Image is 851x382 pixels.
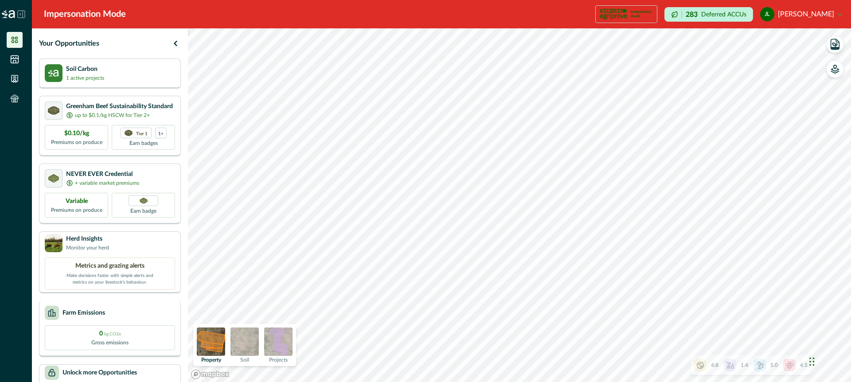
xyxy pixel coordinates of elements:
[66,244,109,252] p: Monitor your herd
[809,348,815,375] div: Drag
[197,327,225,356] img: property preview
[66,102,173,111] p: Greenham Beef Sustainability Standard
[66,197,88,206] p: Variable
[269,357,288,363] p: Projects
[711,361,718,369] p: 4.8
[136,130,148,136] p: Tier 1
[741,361,748,369] p: 1.4
[155,128,167,138] div: more credentials avaialble
[39,38,99,49] p: Your Opportunities
[2,10,15,18] img: Logo
[62,368,137,378] p: Unlock more Opportunities
[191,369,230,379] a: Mapbox logo
[48,106,59,115] img: certification logo
[240,357,249,363] p: Soil
[130,206,156,215] p: Earn badge
[75,179,139,187] p: + variable market premiums
[64,129,89,138] p: $0.10/kg
[201,357,221,363] p: Property
[66,74,104,82] p: 1 active projects
[129,138,158,147] p: Earn badges
[770,361,778,369] p: 5.0
[800,361,808,369] p: 4.5
[66,271,154,286] p: Make decisions faster with simple alerts and metrics on your livestock’s behaviour.
[99,329,121,339] p: 0
[91,339,129,347] p: Gross emissions
[48,174,59,183] img: certification logo
[66,65,104,74] p: Soil Carbon
[125,130,133,136] img: certification logo
[75,111,150,119] p: up to $0.1/kg HSCW for Tier 2+
[104,332,121,336] span: kg CO2e
[264,327,293,356] img: projects preview
[66,234,109,244] p: Herd Insights
[760,4,842,25] button: john lawson[PERSON_NAME]
[230,327,259,356] img: soil preview
[686,11,698,18] p: 283
[66,170,139,179] p: NEVER EVER Credential
[51,138,102,146] p: Premiums on produce
[51,206,102,214] p: Premiums on produce
[75,261,144,271] p: Metrics and grazing alerts
[631,10,653,19] p: Independent Audit
[44,8,126,21] div: Impersonation Mode
[599,7,627,21] img: certification logo
[62,308,105,318] p: Farm Emissions
[807,339,851,382] iframe: Chat Widget
[701,11,746,18] p: Deferred ACCUs
[140,198,148,204] img: Greenham NEVER EVER certification badge
[158,130,164,136] p: 1+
